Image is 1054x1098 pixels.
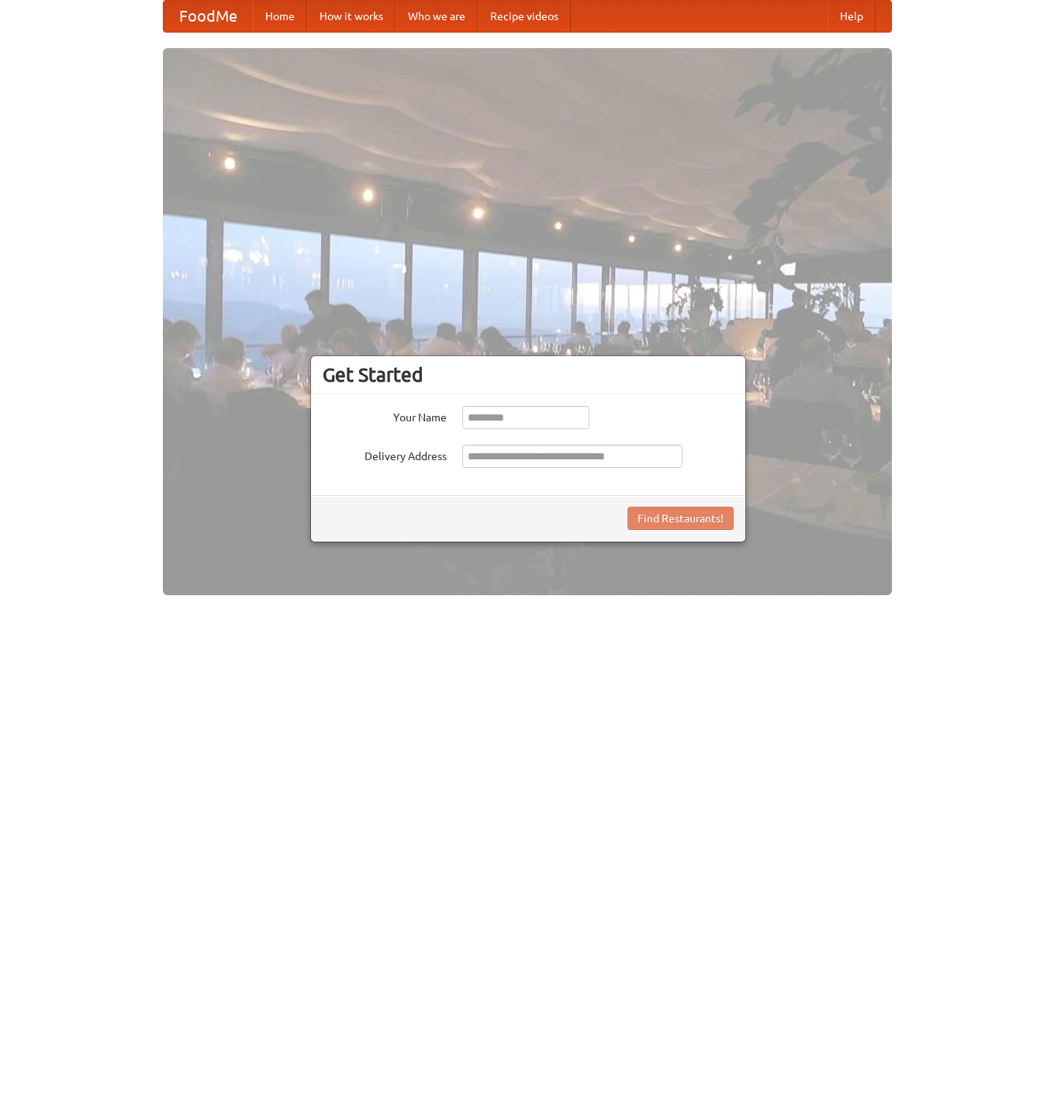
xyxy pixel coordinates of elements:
[323,406,447,425] label: Your Name
[627,507,734,530] button: Find Restaurants!
[396,1,478,32] a: Who we are
[307,1,396,32] a: How it works
[323,363,734,386] h3: Get Started
[164,1,253,32] a: FoodMe
[323,445,447,464] label: Delivery Address
[478,1,571,32] a: Recipe videos
[253,1,307,32] a: Home
[828,1,876,32] a: Help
